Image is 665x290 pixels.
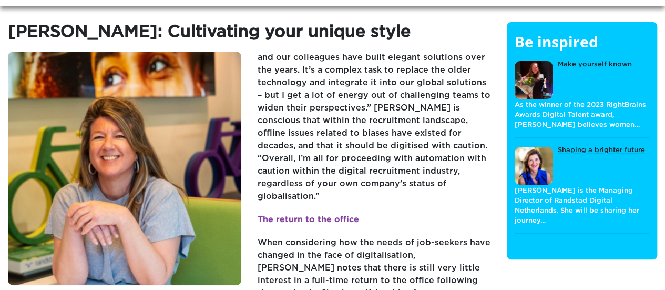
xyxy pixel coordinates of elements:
h5: Be inspired [515,33,649,61]
p: [PERSON_NAME] is the Managing Director of Randstad Digital Netherlands. She will be sharing her j... [515,185,649,226]
strong: The return to the office [257,216,359,224]
a: Shaping a brighter future [515,146,645,185]
p: As the winner of the 2023 RightBrains Awards Digital Talent award, [PERSON_NAME] believes women… [515,99,649,131]
h1: [PERSON_NAME]: Cultivating your unique style [8,22,491,52]
a: Make yourself known [515,60,632,99]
